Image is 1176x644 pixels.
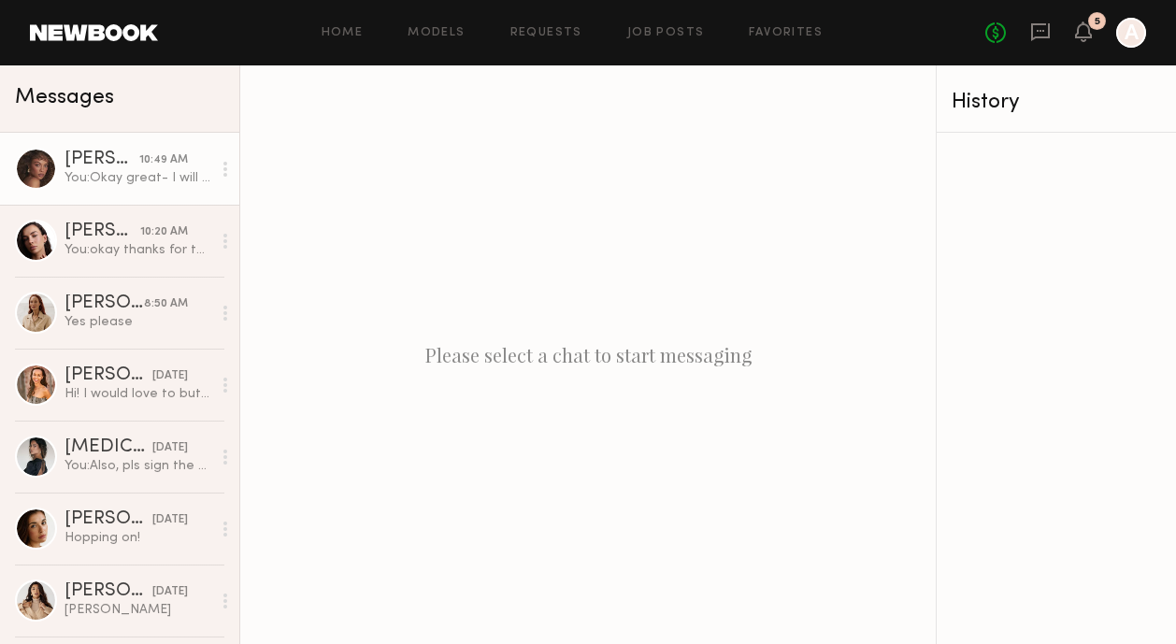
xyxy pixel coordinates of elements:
[152,511,188,529] div: [DATE]
[139,151,188,169] div: 10:49 AM
[152,583,188,601] div: [DATE]
[408,27,465,39] a: Models
[65,529,211,547] div: Hopping on!
[152,367,188,385] div: [DATE]
[65,457,211,475] div: You: Also, pls sign the NDA when you can!
[65,438,152,457] div: [MEDICAL_DATA][PERSON_NAME]
[65,385,211,403] div: Hi! I would love to but I’m out of town [DATE] and [DATE] only. If there are other shoot dates, p...
[65,241,211,259] div: You: okay thanks for the call & appreciate trying to make it work. We'll def reach out for the ne...
[65,169,211,187] div: You: Okay great- I will get the paperwork over, the hours will be 11am-1pm on 10/14 in [GEOGRAPHI...
[65,222,140,241] div: [PERSON_NAME]
[627,27,705,39] a: Job Posts
[65,510,152,529] div: [PERSON_NAME]
[952,92,1161,113] div: History
[65,582,152,601] div: [PERSON_NAME]
[749,27,823,39] a: Favorites
[510,27,582,39] a: Requests
[152,439,188,457] div: [DATE]
[140,223,188,241] div: 10:20 AM
[65,313,211,331] div: Yes please
[1116,18,1146,48] a: A
[65,601,211,619] div: [PERSON_NAME]
[322,27,364,39] a: Home
[144,295,188,313] div: 8:50 AM
[65,150,139,169] div: [PERSON_NAME]
[240,65,936,644] div: Please select a chat to start messaging
[65,366,152,385] div: [PERSON_NAME]
[15,87,114,108] span: Messages
[65,294,144,313] div: [PERSON_NAME]
[1095,17,1100,27] div: 5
